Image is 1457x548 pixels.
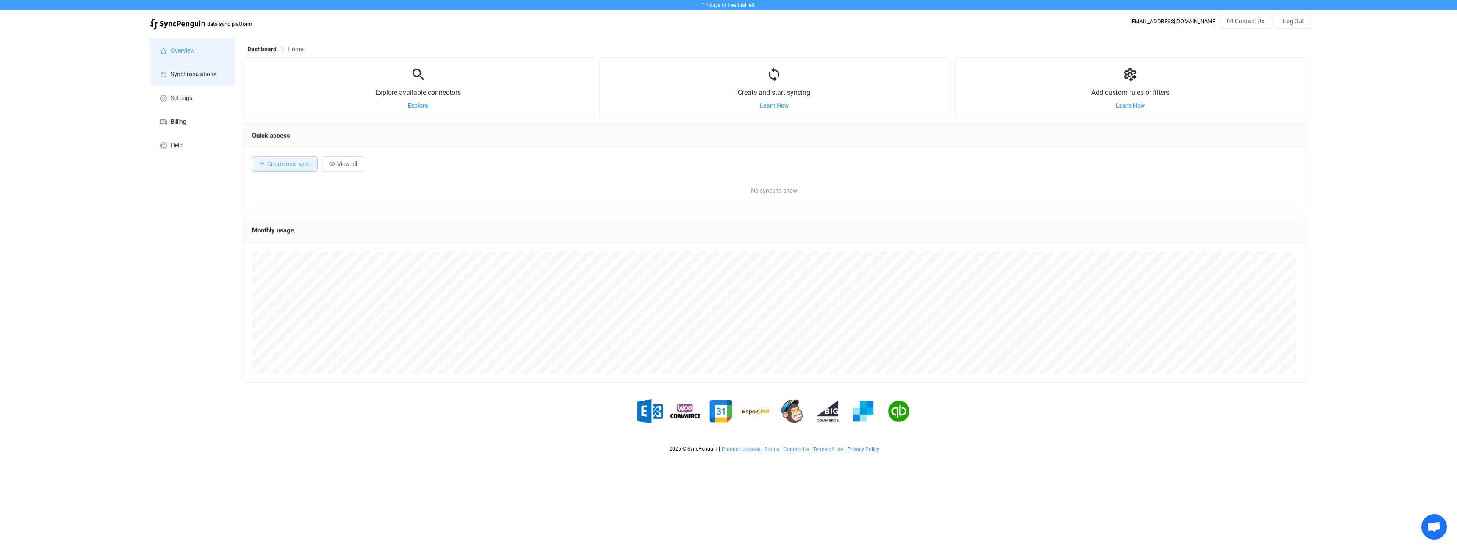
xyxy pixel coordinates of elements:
[150,62,235,86] a: Synchronizations
[150,19,205,30] img: syncpenguin.svg
[760,102,789,109] a: Learn How
[722,446,760,452] span: Product Updates
[513,178,1036,203] span: No syncs to show
[762,446,763,452] span: |
[171,95,192,102] span: Settings
[847,446,880,452] a: Privacy Policy
[764,446,780,452] a: Status
[783,446,809,452] a: Contact Us
[408,102,428,109] a: Explore
[1116,102,1145,109] a: Learn How
[1130,18,1216,25] div: [EMAIL_ADDRESS][DOMAIN_NAME]
[252,132,290,139] span: Quick access
[719,446,720,452] span: |
[252,156,318,172] button: Create new sync
[884,396,914,426] img: quickbooks.png
[1235,18,1264,25] span: Contact Us
[810,446,812,452] span: |
[1220,14,1271,29] button: Contact Us
[205,18,207,30] span: |
[635,396,665,426] img: exchange.png
[848,396,878,426] img: sendgrid.png
[171,47,195,54] span: Overview
[207,21,252,27] span: data sync platform
[1283,18,1304,25] span: Log Out
[247,46,303,52] div: Breadcrumb
[267,161,310,167] span: Create new sync
[721,446,761,452] a: Product Updates
[738,89,810,97] span: Create and start syncing
[702,2,755,8] span: 14 days of free trial left
[742,396,771,426] img: espo-crm.png
[844,446,845,452] span: |
[337,161,357,167] span: View all
[150,18,252,30] a: |data sync platform
[247,46,277,53] span: Dashboard
[1276,14,1311,29] button: Log Out
[171,142,183,149] span: Help
[670,396,700,426] img: woo-commerce.png
[150,86,235,109] a: Settings
[171,119,186,125] span: Billing
[669,446,717,452] span: 2025 © SyncPenguin
[781,446,782,452] span: |
[777,396,807,426] img: mailchimp.png
[150,38,235,62] a: Overview
[813,446,843,452] a: Terms of Use
[322,156,364,172] button: View all
[765,446,779,452] span: Status
[150,133,235,157] a: Help
[375,89,461,97] span: Explore available connectors
[171,71,216,78] span: Synchronizations
[150,109,235,133] a: Billing
[847,446,879,452] span: Privacy Policy
[1091,89,1169,97] span: Add custom rules or filters
[706,396,736,426] img: google.png
[1421,514,1447,540] a: Open chat
[252,227,294,234] span: Monthly usage
[813,396,842,426] img: big-commerce.png
[288,46,303,53] span: Home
